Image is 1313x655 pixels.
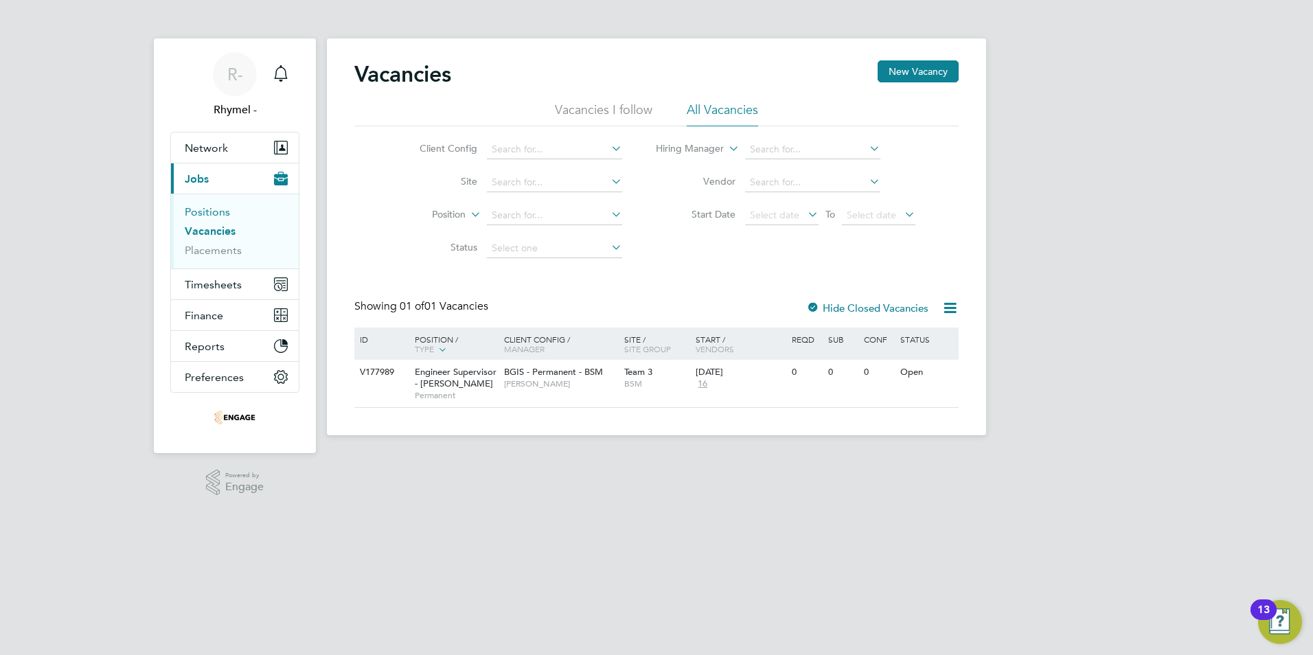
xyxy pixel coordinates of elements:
[171,269,299,299] button: Timesheets
[415,343,434,354] span: Type
[696,343,734,354] span: Vendors
[487,239,622,258] input: Select one
[354,60,451,88] h2: Vacancies
[501,327,621,360] div: Client Config /
[487,140,622,159] input: Search for...
[504,366,603,378] span: BGIS - Permanent - BSM
[185,225,236,238] a: Vacancies
[692,327,788,360] div: Start /
[750,209,799,221] span: Select date
[1257,610,1270,628] div: 13
[624,343,671,354] span: Site Group
[860,327,896,351] div: Conf
[788,327,824,351] div: Reqd
[487,206,622,225] input: Search for...
[897,327,957,351] div: Status
[227,65,243,83] span: R-
[387,208,466,222] label: Position
[206,470,264,496] a: Powered byEngage
[185,205,230,218] a: Positions
[171,300,299,330] button: Finance
[656,175,735,187] label: Vendor
[185,244,242,257] a: Placements
[687,102,758,126] li: All Vacancies
[171,331,299,361] button: Reports
[645,142,724,156] label: Hiring Manager
[415,390,497,401] span: Permanent
[398,142,477,154] label: Client Config
[806,301,928,314] label: Hide Closed Vacancies
[624,378,689,389] span: BSM
[400,299,488,313] span: 01 Vacancies
[696,378,709,390] span: 16
[821,205,839,223] span: To
[825,327,860,351] div: Sub
[170,52,299,118] a: R-Rhymel -
[171,194,299,268] div: Jobs
[356,327,404,351] div: ID
[487,173,622,192] input: Search for...
[225,481,264,493] span: Engage
[847,209,896,221] span: Select date
[656,208,735,220] label: Start Date
[878,60,959,82] button: New Vacancy
[185,278,242,291] span: Timesheets
[171,163,299,194] button: Jobs
[154,38,316,453] nav: Main navigation
[624,366,652,378] span: Team 3
[185,309,223,322] span: Finance
[354,299,491,314] div: Showing
[788,360,824,385] div: 0
[400,299,424,313] span: 01 of
[170,406,299,428] a: Go to home page
[621,327,693,360] div: Site /
[214,406,255,428] img: thrivesw-logo-retina.png
[504,378,617,389] span: [PERSON_NAME]
[825,360,860,385] div: 0
[185,172,209,185] span: Jobs
[415,366,496,389] span: Engineer Supervisor - [PERSON_NAME]
[185,141,228,154] span: Network
[398,241,477,253] label: Status
[860,360,896,385] div: 0
[225,470,264,481] span: Powered by
[185,371,244,384] span: Preferences
[555,102,652,126] li: Vacancies I follow
[404,327,501,362] div: Position /
[356,360,404,385] div: V177989
[745,140,880,159] input: Search for...
[897,360,957,385] div: Open
[170,102,299,118] span: Rhymel -
[1258,600,1302,644] button: Open Resource Center, 13 new notifications
[696,367,785,378] div: [DATE]
[745,173,880,192] input: Search for...
[185,340,225,353] span: Reports
[171,133,299,163] button: Network
[398,175,477,187] label: Site
[504,343,545,354] span: Manager
[171,362,299,392] button: Preferences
